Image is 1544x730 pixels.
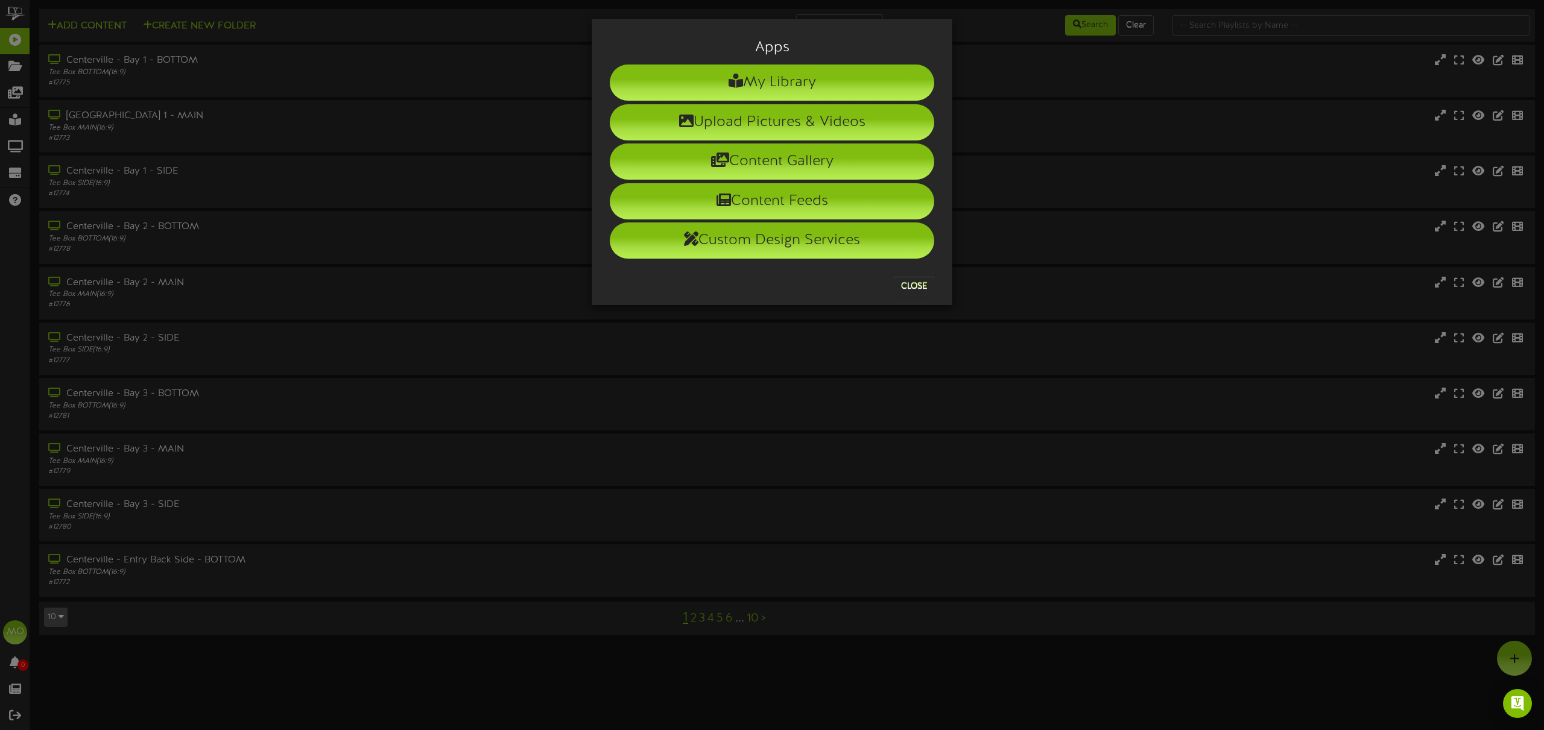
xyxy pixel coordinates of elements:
li: Content Feeds [610,183,934,219]
li: Custom Design Services [610,222,934,259]
li: Content Gallery [610,143,934,180]
li: Upload Pictures & Videos [610,104,934,140]
li: My Library [610,65,934,101]
div: Open Intercom Messenger [1503,689,1532,718]
button: Close [894,277,934,296]
h3: Apps [610,40,934,55]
